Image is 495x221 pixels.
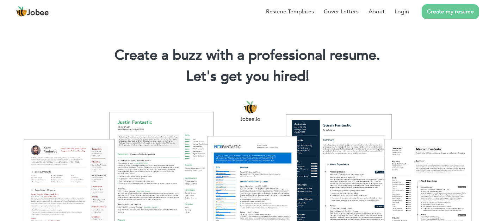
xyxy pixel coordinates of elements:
[306,67,309,86] span: |
[422,4,479,19] a: Create my resume
[221,67,309,86] span: get you hired!
[16,6,49,17] a: Jobee
[369,7,385,16] a: About
[266,7,314,16] a: Resume Templates
[11,67,484,86] h2: Let's
[27,9,49,17] span: Jobee
[16,6,27,17] img: jobee.io
[11,46,484,65] h1: Create a buzz with a professional resume.
[324,7,359,16] a: Cover Letters
[395,7,409,16] a: Login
